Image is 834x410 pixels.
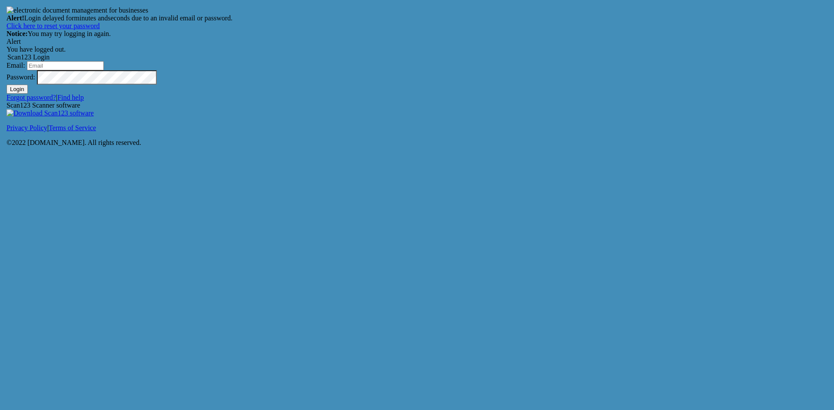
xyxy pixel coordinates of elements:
[7,94,56,101] a: Forgot password?
[7,124,47,131] a: Privacy Policy
[7,22,100,30] a: Click here to reset your password
[7,85,28,94] button: Login
[7,30,28,37] strong: Notice:
[7,38,827,46] div: Alert
[49,124,96,131] a: Terms of Service
[27,61,104,70] input: Email
[7,53,827,61] legend: Scan123 Login
[7,109,94,117] img: Download Scan123 software
[7,46,827,53] div: You have logged out.
[57,94,84,101] a: Find help
[7,14,827,30] div: Login delayed for minutes and seconds due to an invalid email or password.
[7,139,827,147] p: ©2022 [DOMAIN_NAME]. All rights reserved.
[7,30,827,38] div: You may try logging in again.
[7,94,827,102] div: |
[7,14,24,22] strong: Alert!
[7,73,35,81] label: Password:
[7,62,25,69] label: Email:
[7,102,827,117] div: Scan123 Scanner software
[7,7,148,14] img: electronic document management for businesses
[7,124,827,132] p: |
